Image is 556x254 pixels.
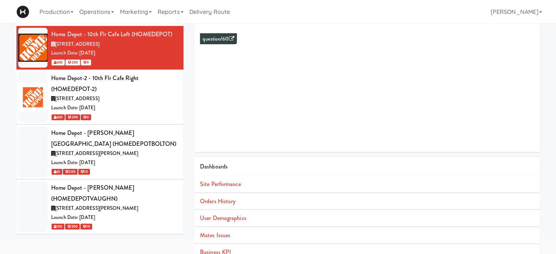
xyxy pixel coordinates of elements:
span: 100 [52,224,64,230]
span: 10 [78,169,90,175]
div: Launch Date: [DATE] [51,213,178,222]
div: Home Depot - [PERSON_NAME][GEOGRAPHIC_DATA] (HOMEDEPOTBOLTON) [51,128,178,149]
div: Launch Date: [DATE] [51,49,178,58]
span: [STREET_ADDRESS] [55,95,99,102]
div: Home Depot - [PERSON_NAME] (HOMEDEPOTVAUGHN) [51,182,178,204]
div: Launch Date: [DATE] [51,158,178,167]
span: 0 [81,114,91,120]
span: 200 [65,60,80,65]
a: Orders History [200,197,235,205]
span: 600 [52,60,65,65]
span: 200 [63,169,77,175]
li: Home Depot-2 - 10th Flr Cafe Right (HOMEDEPOT-2)[STREET_ADDRESS]Launch Date: [DATE] 600 200 0 [16,70,184,125]
span: 600 [52,114,65,120]
a: Site Performance [200,180,241,188]
span: 200 [65,224,79,230]
span: [STREET_ADDRESS][PERSON_NAME] [55,205,138,212]
div: Home Depot-2 - 10th Flr Cafe Right (HOMEDEPOT-2) [51,73,178,94]
span: 65 [52,169,62,175]
span: Dashboards [200,162,228,171]
a: question/60 [203,35,234,43]
a: Mates Issues [200,231,230,239]
li: Home Depot - [PERSON_NAME][GEOGRAPHIC_DATA] (HOMEDEPOTBOLTON)[STREET_ADDRESS][PERSON_NAME]Launch ... [16,125,184,179]
span: [STREET_ADDRESS][PERSON_NAME] [55,150,138,157]
img: Micromart [16,5,29,18]
a: User Demographics [200,214,246,222]
li: Home Depot - [PERSON_NAME] (HOMEDEPOTVAUGHN)[STREET_ADDRESS][PERSON_NAME]Launch Date: [DATE] 100 ... [16,179,184,234]
span: 10 [80,224,92,230]
div: Home Depot - 10th Flr Cafe Left (HOMEDEPOT) [51,29,178,40]
div: Launch Date: [DATE] [51,103,178,113]
span: [STREET_ADDRESS] [55,41,99,48]
span: 0 [81,60,91,65]
li: Home Depot - 10th Flr Cafe Left (HOMEDEPOT)[STREET_ADDRESS]Launch Date: [DATE] 600 200 0 [16,26,184,70]
span: 200 [65,114,80,120]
